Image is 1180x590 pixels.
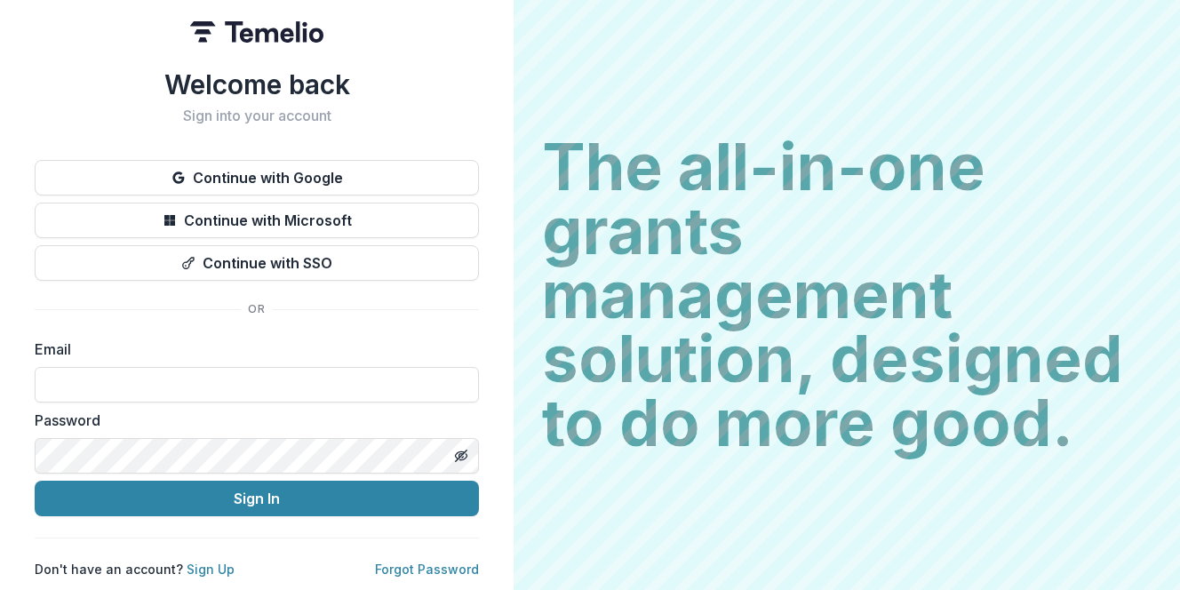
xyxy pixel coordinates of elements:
[35,245,479,281] button: Continue with SSO
[35,108,479,124] h2: Sign into your account
[187,562,235,577] a: Sign Up
[375,562,479,577] a: Forgot Password
[35,68,479,100] h1: Welcome back
[35,481,479,516] button: Sign In
[35,560,235,578] p: Don't have an account?
[35,203,479,238] button: Continue with Microsoft
[190,21,323,43] img: Temelio
[447,442,475,470] button: Toggle password visibility
[35,339,468,360] label: Email
[35,410,468,431] label: Password
[35,160,479,195] button: Continue with Google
